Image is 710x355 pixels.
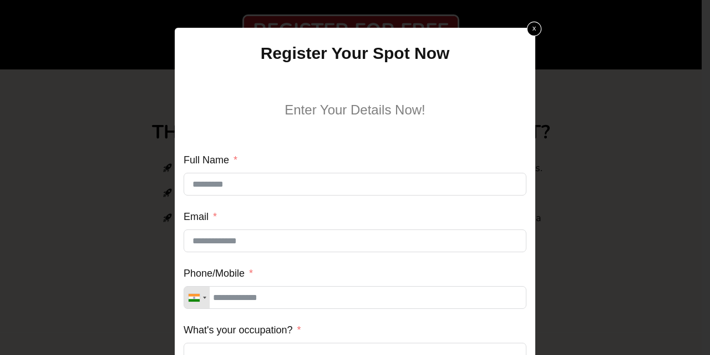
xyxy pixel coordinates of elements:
[184,207,217,227] label: Email
[184,229,526,252] input: Email
[184,320,301,340] label: What's your occupation?
[527,22,541,36] a: x
[184,286,526,309] input: Phone/Mobile
[184,97,526,138] p: Enter Your Details Now!
[261,44,450,62] strong: Register Your Spot Now
[184,287,210,308] div: Telephone country code
[184,263,253,283] label: Phone/Mobile
[184,150,237,170] label: Full Name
